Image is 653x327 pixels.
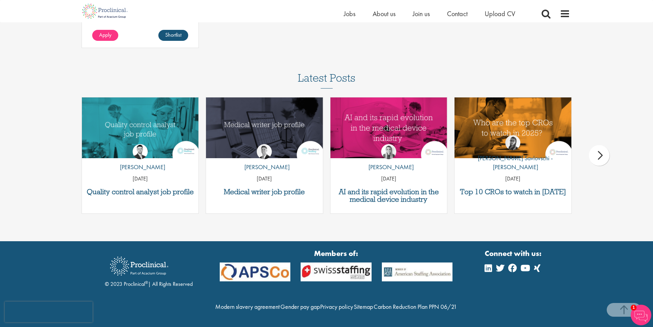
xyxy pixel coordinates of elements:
a: AI and its rapid evolution in the medical device industry [334,188,444,203]
a: Joshua Godden [PERSON_NAME] [115,144,165,175]
strong: Connect with us: [485,248,543,259]
sup: ® [145,280,148,285]
h3: Latest Posts [298,72,355,89]
img: quality control analyst job profile [82,97,199,158]
iframe: reCAPTCHA [5,302,93,322]
a: Hannah Burke [PERSON_NAME] [363,144,414,175]
strong: Members of: [220,248,453,259]
div: next [589,145,609,166]
p: [PERSON_NAME] [363,163,414,172]
p: [DATE] [206,175,323,183]
a: Shortlist [158,30,188,41]
img: Proclinical Recruitment [105,252,173,280]
span: Apply [99,31,111,38]
img: APSCo [377,262,458,281]
a: Apply [92,30,118,41]
a: Upload CV [485,9,515,18]
a: Quality control analyst job profile [85,188,195,196]
p: [DATE] [82,175,199,183]
a: Link to a post [330,97,447,158]
img: APSCo [215,262,296,281]
a: Jobs [344,9,355,18]
a: About us [373,9,396,18]
img: AI and Its Impact on the Medical Device Industry | Proclinical [330,97,447,158]
div: © 2023 Proclinical | All Rights Reserved [105,252,193,288]
p: [PERSON_NAME] [239,163,290,172]
a: Medical writer job profile [209,188,319,196]
img: Theodora Savlovschi - Wicks [505,135,520,150]
a: Theodora Savlovschi - Wicks [PERSON_NAME] Savlovschi - [PERSON_NAME] [455,135,571,175]
p: [PERSON_NAME] [115,163,165,172]
a: Carbon Reduction Plan PPN 06/21 [374,303,457,311]
img: Chatbot [631,305,651,325]
img: Medical writer job profile [206,97,323,158]
p: [PERSON_NAME] Savlovschi - [PERSON_NAME] [455,154,571,171]
a: Link to a post [455,97,571,158]
a: Join us [413,9,430,18]
a: Link to a post [82,97,199,158]
a: Link to a post [206,97,323,158]
img: Top 10 CROs 2025 | Proclinical [455,97,571,158]
a: Gender pay gap [280,303,320,311]
a: Privacy policy [320,303,353,311]
span: 1 [631,305,637,311]
a: Sitemap [354,303,373,311]
a: George Watson [PERSON_NAME] [239,144,290,175]
img: Hannah Burke [381,144,396,159]
a: Top 10 CROs to watch in [DATE] [458,188,568,196]
a: Contact [447,9,468,18]
p: [DATE] [330,175,447,183]
img: George Watson [257,144,272,159]
img: APSCo [295,262,377,281]
a: Modern slavery agreement [215,303,280,311]
img: Joshua Godden [133,144,148,159]
p: [DATE] [455,175,571,183]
